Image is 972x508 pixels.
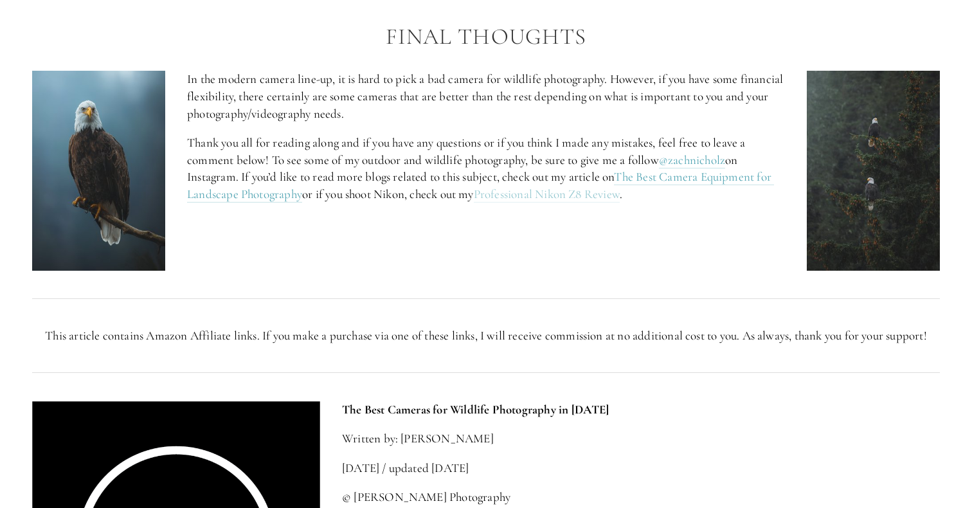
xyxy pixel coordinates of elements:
[342,489,940,506] p: © [PERSON_NAME] Photography
[32,24,940,50] h2: Final Thoughts
[187,71,785,122] p: In the modern camera line-up, it is hard to pick a bad camera for wildlife photography. However, ...
[342,460,940,477] p: [DATE] / updated [DATE]
[474,186,620,203] a: Professional Nikon Z8 Review
[187,134,785,203] p: Thank you all for reading along and if you have any questions or if you think I made any mistakes...
[32,327,940,345] p: This article contains Amazon Affiliate links. If you make a purchase via one of these links, I wi...
[659,152,725,168] a: @zachnicholz
[187,169,774,203] a: The Best Camera Equipment for Landscape Photography
[342,430,940,448] p: Written by: [PERSON_NAME]
[342,402,609,417] strong: The Best Cameras for Wildlife Photography in [DATE]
